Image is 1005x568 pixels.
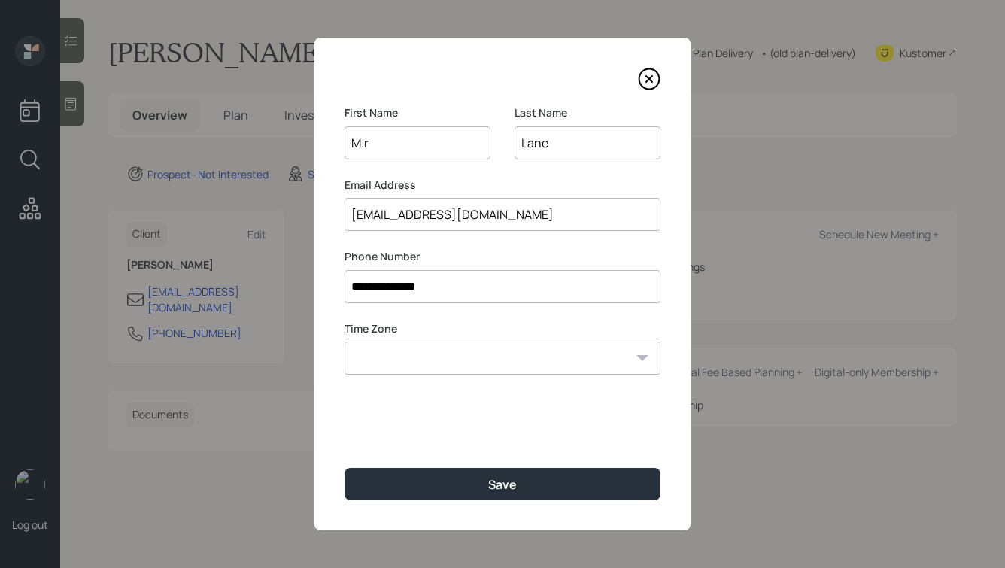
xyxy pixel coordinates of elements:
label: First Name [345,105,490,120]
label: Last Name [515,105,660,120]
label: Time Zone [345,321,660,336]
label: Phone Number [345,249,660,264]
label: Email Address [345,178,660,193]
button: Save [345,468,660,500]
div: Save [488,476,517,493]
